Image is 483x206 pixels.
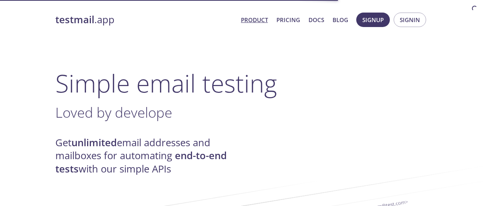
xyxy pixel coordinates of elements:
[356,13,390,27] button: Signup
[276,15,300,25] a: Pricing
[71,136,117,149] strong: unlimited
[55,136,242,176] h4: Get email addresses and mailboxes for automating with our simple APIs
[55,149,227,175] strong: end-to-end tests
[362,15,384,25] span: Signup
[309,15,324,25] a: Docs
[394,13,426,27] button: Signin
[400,15,420,25] span: Signin
[55,13,94,26] strong: testmail
[55,69,428,98] h1: Simple email testing
[55,103,172,122] span: Loved by develope
[55,13,235,26] a: testmail.app
[333,15,348,25] a: Blog
[241,15,268,25] a: Product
